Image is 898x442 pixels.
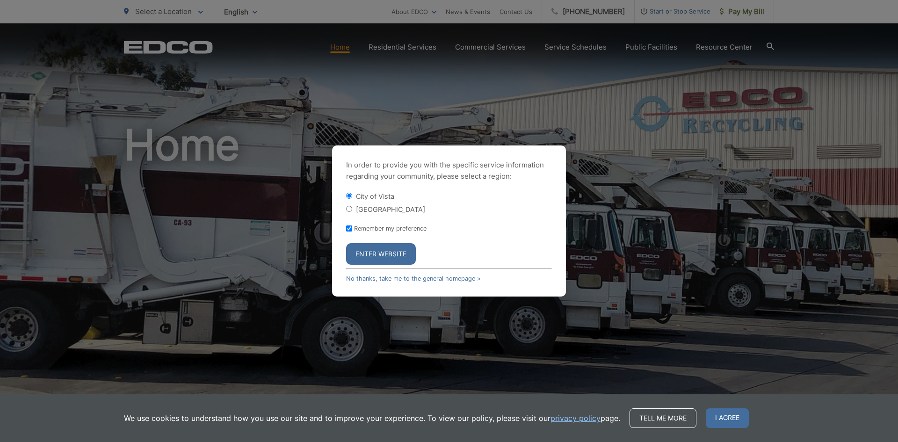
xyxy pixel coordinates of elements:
label: [GEOGRAPHIC_DATA] [356,205,425,213]
span: I agree [706,408,749,428]
a: Tell me more [630,408,696,428]
label: City of Vista [356,192,394,200]
p: In order to provide you with the specific service information regarding your community, please se... [346,159,552,182]
label: Remember my preference [354,225,427,232]
button: Enter Website [346,243,416,265]
p: We use cookies to understand how you use our site and to improve your experience. To view our pol... [124,413,620,424]
a: No thanks, take me to the general homepage > [346,275,481,282]
a: privacy policy [550,413,601,424]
